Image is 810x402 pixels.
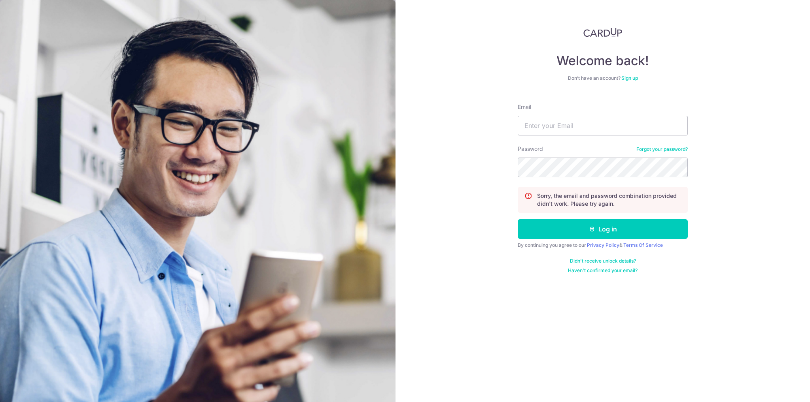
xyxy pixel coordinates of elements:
div: Don’t have an account? [518,75,688,81]
a: Forgot your password? [636,146,688,152]
a: Haven't confirmed your email? [568,267,638,274]
a: Didn't receive unlock details? [570,258,636,264]
p: Sorry, the email and password combination provided didn't work. Please try again. [537,192,681,208]
a: Privacy Policy [587,242,619,248]
button: Log in [518,219,688,239]
label: Password [518,145,543,153]
a: Terms Of Service [623,242,663,248]
h4: Welcome back! [518,53,688,69]
div: By continuing you agree to our & [518,242,688,248]
img: CardUp Logo [583,28,622,37]
input: Enter your Email [518,116,688,135]
a: Sign up [621,75,638,81]
label: Email [518,103,531,111]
